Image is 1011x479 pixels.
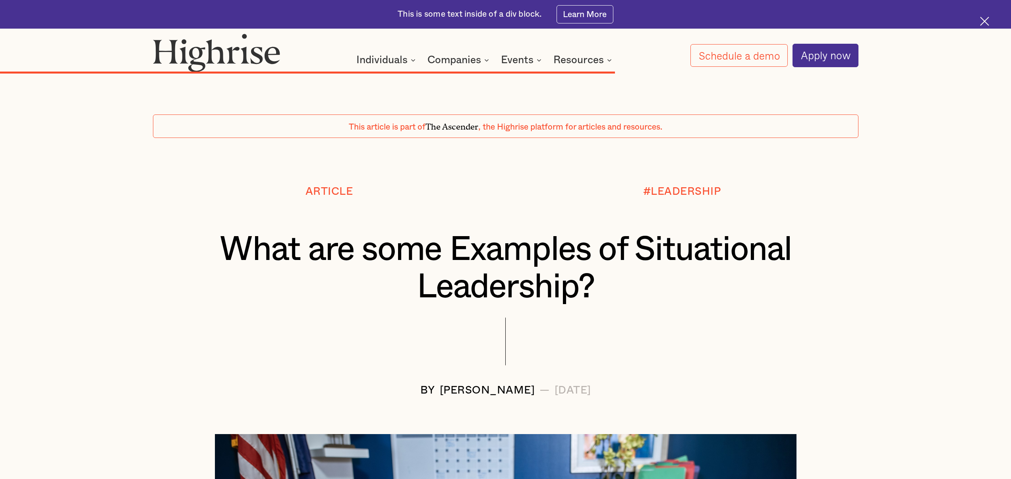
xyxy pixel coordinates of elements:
a: Schedule a demo [690,44,788,67]
span: , the Highrise platform for articles and resources. [478,123,663,131]
a: Apply now [793,44,858,67]
img: Highrise logo [153,33,280,72]
div: Events [501,55,534,65]
div: Companies [427,55,481,65]
div: Article [305,186,353,198]
span: This article is part of [349,123,425,131]
div: Events [501,55,544,65]
div: BY [420,384,435,396]
div: #LEADERSHIP [643,186,721,198]
div: Individuals [356,55,408,65]
div: Resources [553,55,614,65]
div: Companies [427,55,491,65]
span: The Ascender [425,120,478,130]
div: — [539,384,550,396]
div: [PERSON_NAME] [440,384,535,396]
a: Learn More [557,5,613,23]
div: This is some text inside of a div block. [398,9,542,20]
h1: What are some Examples of Situational Leadership? [191,231,819,306]
div: [DATE] [555,384,591,396]
div: Individuals [356,55,418,65]
img: Cross icon [980,17,989,26]
div: Resources [553,55,604,65]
